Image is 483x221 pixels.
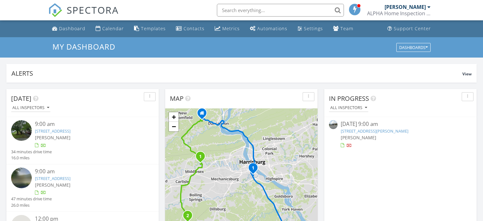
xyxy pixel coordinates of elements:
[304,25,323,31] div: Settings
[252,166,254,170] i: 1
[217,4,344,17] input: Search everything...
[202,113,206,117] div: 47 Cook Road, Duncannon PA 17020-9732
[11,120,154,161] a: 9:00 am [STREET_ADDRESS] [PERSON_NAME] 34 minutes drive time 16.0 miles
[11,149,52,155] div: 34 minutes drive time
[385,4,426,10] div: [PERSON_NAME]
[35,120,142,128] div: 9:00 am
[35,168,142,176] div: 9:00 am
[11,69,462,78] div: Alerts
[329,104,368,112] button: All Inspectors
[257,25,287,31] div: Automations
[102,25,124,31] div: Calendar
[200,156,204,160] div: 41 Cherry Ln, Carlisle, PA 17015
[11,168,32,188] img: streetview
[52,41,115,52] span: My Dashboard
[329,94,369,103] span: In Progress
[399,45,428,50] div: Dashboards
[35,176,70,181] a: [STREET_ADDRESS]
[222,25,240,31] div: Metrics
[11,202,52,208] div: 26.0 miles
[331,23,356,35] a: Team
[188,215,191,219] div: 330 Oxford Rd, Gardners, PA 17324
[35,128,70,134] a: [STREET_ADDRESS]
[169,112,178,122] a: Zoom in
[11,104,50,112] button: All Inspectors
[12,106,49,110] div: All Inspectors
[11,196,52,202] div: 47 minutes drive time
[341,120,460,128] div: [DATE] 9:00 am
[329,120,338,129] img: streetview
[385,23,433,35] a: Support Center
[141,25,166,31] div: Templates
[48,9,119,22] a: SPECTORA
[170,94,184,103] span: Map
[186,214,189,218] i: 2
[11,94,31,103] span: [DATE]
[11,120,32,141] img: streetview
[367,10,431,17] div: ALPHA Home Inspection LLC
[35,182,70,188] span: [PERSON_NAME]
[329,120,472,148] a: [DATE] 9:00 am [STREET_ADDRESS][PERSON_NAME] [PERSON_NAME]
[341,128,408,134] a: [STREET_ADDRESS][PERSON_NAME]
[11,168,154,208] a: 9:00 am [STREET_ADDRESS] [PERSON_NAME] 47 minutes drive time 26.0 miles
[48,3,62,17] img: The Best Home Inspection Software - Spectora
[396,43,431,52] button: Dashboards
[295,23,325,35] a: Settings
[131,23,168,35] a: Templates
[35,135,70,141] span: [PERSON_NAME]
[330,106,367,110] div: All Inspectors
[184,25,205,31] div: Contacts
[173,23,207,35] a: Contacts
[394,25,431,31] div: Support Center
[212,23,242,35] a: Metrics
[67,3,119,17] span: SPECTORA
[11,155,52,161] div: 16.0 miles
[169,122,178,131] a: Zoom out
[50,23,88,35] a: Dashboard
[59,25,85,31] div: Dashboard
[462,71,472,77] span: View
[341,135,376,141] span: [PERSON_NAME]
[253,168,257,171] div: 103 Parkview Rd, New Cumberland, PA 17070
[93,23,126,35] a: Calendar
[247,23,290,35] a: Automations (Basic)
[340,25,353,31] div: Team
[199,155,202,159] i: 1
